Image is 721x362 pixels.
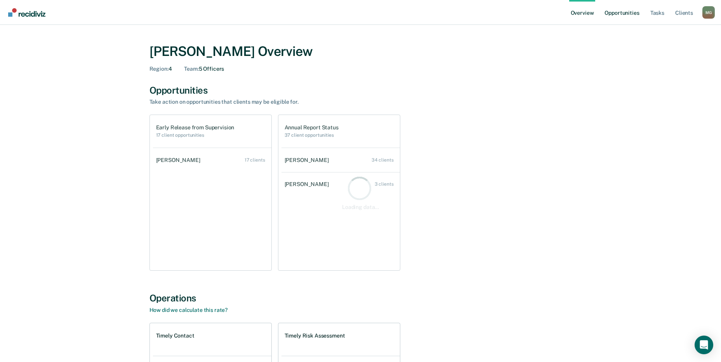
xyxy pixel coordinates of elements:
h1: Timely Contact [156,332,195,339]
a: [PERSON_NAME] 17 clients [153,149,271,171]
div: [PERSON_NAME] [156,157,203,164]
div: Open Intercom Messenger [695,336,713,354]
h2: 17 client opportunities [156,132,235,138]
div: [PERSON_NAME] [285,181,332,188]
div: 4 [149,66,172,72]
div: 17 clients [245,157,265,163]
div: 5 Officers [184,66,224,72]
div: 3 clients [375,181,394,187]
h1: Annual Report Status [285,124,339,131]
span: Team : [184,66,198,72]
div: [PERSON_NAME] Overview [149,44,572,59]
a: [PERSON_NAME] 3 clients [281,173,400,195]
h1: Early Release from Supervision [156,124,235,131]
button: Profile dropdown button [702,6,715,19]
div: M G [702,6,715,19]
a: [PERSON_NAME] 34 clients [281,149,400,171]
img: Recidiviz [8,8,45,17]
div: Opportunities [149,85,572,96]
h1: Timely Risk Assessment [285,332,345,339]
div: [PERSON_NAME] [285,157,332,164]
div: Operations [149,292,572,304]
span: Region : [149,66,169,72]
div: Take action on opportunities that clients may be eligible for. [149,99,421,105]
h2: 37 client opportunities [285,132,339,138]
a: How did we calculate this rate? [149,307,228,313]
div: 34 clients [372,157,394,163]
